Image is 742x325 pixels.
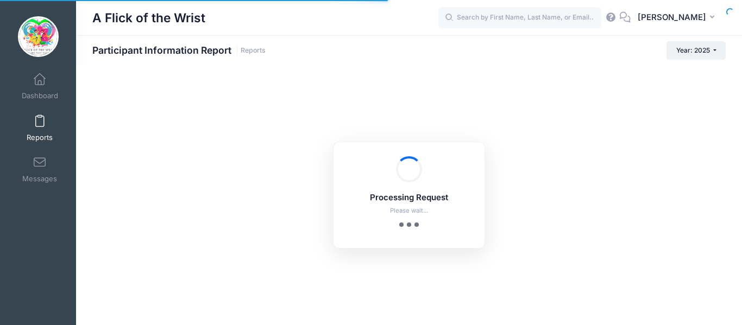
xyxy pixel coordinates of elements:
p: Please wait... [348,206,470,215]
a: Reports [241,47,266,55]
h1: Participant Information Report [92,44,266,56]
h5: Processing Request [348,193,470,203]
a: Messages [14,150,66,188]
img: A Flick of the Wrist [18,16,59,57]
h1: A Flick of the Wrist [92,5,205,30]
button: Year: 2025 [666,41,726,60]
span: Year: 2025 [676,46,710,54]
span: Messages [22,175,57,184]
a: Dashboard [14,67,66,105]
a: Reports [14,109,66,147]
button: [PERSON_NAME] [631,5,726,30]
span: Dashboard [22,92,58,101]
span: Reports [27,133,53,142]
span: [PERSON_NAME] [638,11,706,23]
input: Search by First Name, Last Name, or Email... [438,7,601,29]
